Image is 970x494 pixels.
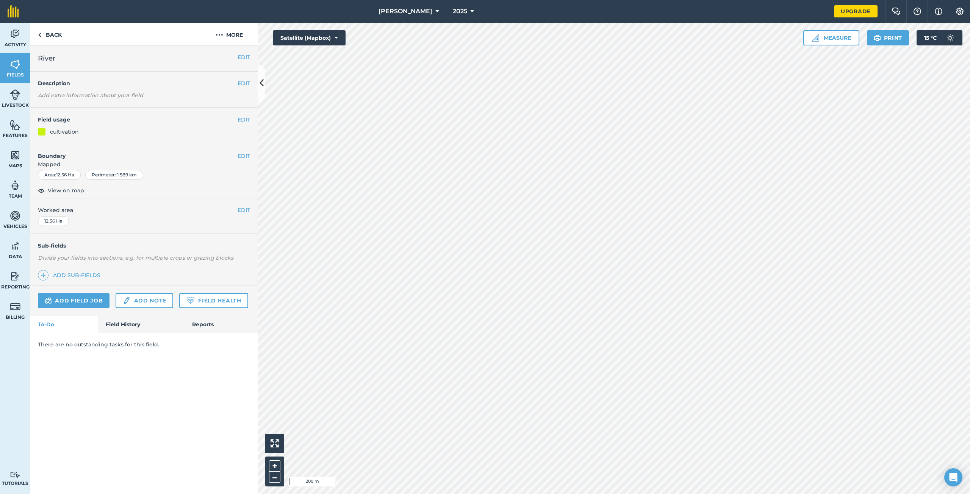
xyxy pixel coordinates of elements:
img: svg+xml;base64,PD94bWwgdmVyc2lvbj0iMS4wIiBlbmNvZGluZz0idXRmLTgiPz4KPCEtLSBHZW5lcmF0b3I6IEFkb2JlIE... [10,210,20,221]
img: svg+xml;base64,PD94bWwgdmVyc2lvbj0iMS4wIiBlbmNvZGluZz0idXRmLTgiPz4KPCEtLSBHZW5lcmF0b3I6IEFkb2JlIE... [10,301,20,312]
a: Add note [116,293,173,308]
button: + [269,460,280,472]
button: EDIT [238,79,250,87]
img: svg+xml;base64,PD94bWwgdmVyc2lvbj0iMS4wIiBlbmNvZGluZz0idXRmLTgiPz4KPCEtLSBHZW5lcmF0b3I6IEFkb2JlIE... [10,180,20,191]
a: Add sub-fields [38,270,103,281]
a: Back [30,23,69,45]
img: svg+xml;base64,PHN2ZyB4bWxucz0iaHR0cDovL3d3dy53My5vcmcvMjAwMC9zdmciIHdpZHRoPSI5IiBoZWlnaHQ9IjI0Ii... [38,30,41,39]
img: Ruler icon [812,34,819,42]
a: Reports [185,316,258,333]
img: fieldmargin Logo [8,5,19,17]
a: Field Health [179,293,248,308]
img: svg+xml;base64,PD94bWwgdmVyc2lvbj0iMS4wIiBlbmNvZGluZz0idXRmLTgiPz4KPCEtLSBHZW5lcmF0b3I6IEFkb2JlIE... [943,30,958,45]
button: – [269,472,280,483]
img: svg+xml;base64,PD94bWwgdmVyc2lvbj0iMS4wIiBlbmNvZGluZz0idXRmLTgiPz4KPCEtLSBHZW5lcmF0b3I6IEFkb2JlIE... [10,271,20,282]
h4: Boundary [30,144,238,160]
img: svg+xml;base64,PD94bWwgdmVyc2lvbj0iMS4wIiBlbmNvZGluZz0idXRmLTgiPz4KPCEtLSBHZW5lcmF0b3I6IEFkb2JlIE... [10,89,20,100]
button: View on map [38,186,84,195]
span: River [38,53,55,64]
span: 15 ° C [924,30,937,45]
img: svg+xml;base64,PD94bWwgdmVyc2lvbj0iMS4wIiBlbmNvZGluZz0idXRmLTgiPz4KPCEtLSBHZW5lcmF0b3I6IEFkb2JlIE... [10,28,20,40]
img: A question mark icon [913,8,922,15]
a: To-Do [30,316,98,333]
button: 15 °C [917,30,962,45]
em: Add extra information about your field [38,92,143,99]
img: svg+xml;base64,PD94bWwgdmVyc2lvbj0iMS4wIiBlbmNvZGluZz0idXRmLTgiPz4KPCEtLSBHZW5lcmF0b3I6IEFkb2JlIE... [45,296,52,305]
span: 2025 [453,7,467,16]
button: EDIT [238,152,250,160]
img: Four arrows, one pointing top left, one top right, one bottom right and the last bottom left [271,439,279,447]
button: Print [867,30,909,45]
span: View on map [48,186,84,195]
a: Field History [98,316,184,333]
button: Satellite (Mapbox) [273,30,346,45]
span: [PERSON_NAME] [379,7,432,16]
span: Worked area [38,206,250,214]
img: A cog icon [955,8,964,15]
button: More [201,23,258,45]
p: There are no outstanding tasks for this field. [38,340,250,349]
img: svg+xml;base64,PHN2ZyB4bWxucz0iaHR0cDovL3d3dy53My5vcmcvMjAwMC9zdmciIHdpZHRoPSIxOCIgaGVpZ2h0PSIyNC... [38,186,45,195]
div: cultivation [50,128,79,136]
h4: Sub-fields [30,242,258,250]
img: svg+xml;base64,PHN2ZyB4bWxucz0iaHR0cDovL3d3dy53My5vcmcvMjAwMC9zdmciIHdpZHRoPSIxOSIgaGVpZ2h0PSIyNC... [874,33,881,42]
a: Add field job [38,293,110,308]
h4: Field usage [38,115,238,124]
button: EDIT [238,115,250,124]
button: EDIT [238,206,250,214]
img: svg+xml;base64,PHN2ZyB4bWxucz0iaHR0cDovL3d3dy53My5vcmcvMjAwMC9zdmciIHdpZHRoPSI1NiIgaGVpZ2h0PSI2MC... [10,150,20,161]
div: Open Intercom Messenger [944,468,962,486]
img: svg+xml;base64,PHN2ZyB4bWxucz0iaHR0cDovL3d3dy53My5vcmcvMjAwMC9zdmciIHdpZHRoPSI1NiIgaGVpZ2h0PSI2MC... [10,119,20,131]
img: svg+xml;base64,PD94bWwgdmVyc2lvbj0iMS4wIiBlbmNvZGluZz0idXRmLTgiPz4KPCEtLSBHZW5lcmF0b3I6IEFkb2JlIE... [10,240,20,252]
img: svg+xml;base64,PD94bWwgdmVyc2lvbj0iMS4wIiBlbmNvZGluZz0idXRmLTgiPz4KPCEtLSBHZW5lcmF0b3I6IEFkb2JlIE... [122,296,131,305]
img: svg+xml;base64,PHN2ZyB4bWxucz0iaHR0cDovL3d3dy53My5vcmcvMjAwMC9zdmciIHdpZHRoPSIyMCIgaGVpZ2h0PSIyNC... [216,30,223,39]
button: EDIT [238,53,250,61]
em: Divide your fields into sections, e.g. for multiple crops or grazing blocks [38,254,233,261]
img: svg+xml;base64,PHN2ZyB4bWxucz0iaHR0cDovL3d3dy53My5vcmcvMjAwMC9zdmciIHdpZHRoPSIxNyIgaGVpZ2h0PSIxNy... [935,7,942,16]
button: Measure [803,30,859,45]
div: Perimeter : 1.589 km [85,170,143,180]
img: svg+xml;base64,PHN2ZyB4bWxucz0iaHR0cDovL3d3dy53My5vcmcvMjAwMC9zdmciIHdpZHRoPSI1NiIgaGVpZ2h0PSI2MC... [10,59,20,70]
h4: Description [38,79,250,87]
span: Mapped [30,160,258,168]
div: 12.56 Ha [38,216,69,226]
img: Two speech bubbles overlapping with the left bubble in the forefront [892,8,901,15]
div: Area : 12.56 Ha [38,170,81,180]
a: Upgrade [834,5,878,17]
img: svg+xml;base64,PHN2ZyB4bWxucz0iaHR0cDovL3d3dy53My5vcmcvMjAwMC9zdmciIHdpZHRoPSIxNCIgaGVpZ2h0PSIyNC... [41,271,46,280]
img: svg+xml;base64,PD94bWwgdmVyc2lvbj0iMS4wIiBlbmNvZGluZz0idXRmLTgiPz4KPCEtLSBHZW5lcmF0b3I6IEFkb2JlIE... [10,471,20,478]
